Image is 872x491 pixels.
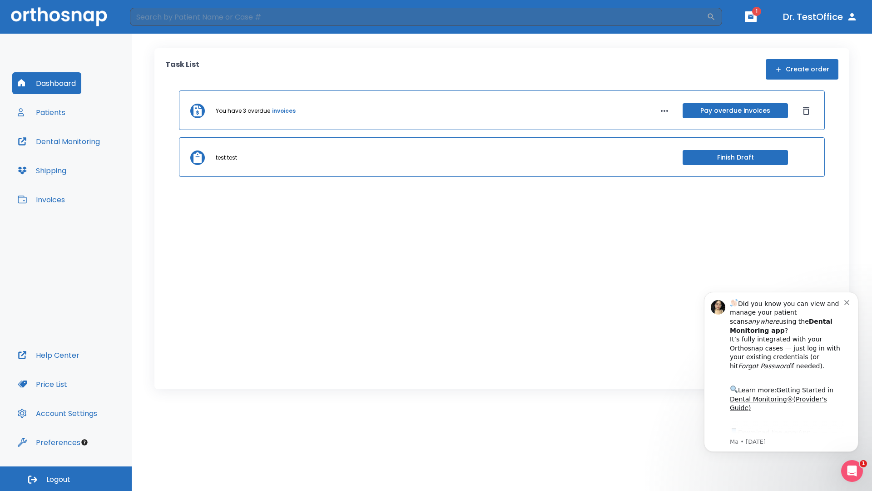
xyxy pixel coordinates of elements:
[12,189,70,210] button: Invoices
[683,150,788,165] button: Finish Draft
[752,7,761,16] span: 1
[690,281,872,486] iframe: Intercom notifications message
[216,154,237,162] p: test test
[80,438,89,446] div: Tooltip anchor
[272,107,296,115] a: invoices
[841,460,863,482] iframe: Intercom live chat
[12,431,86,453] button: Preferences
[12,72,81,94] button: Dashboard
[12,101,71,123] button: Patients
[860,460,867,467] span: 1
[779,9,861,25] button: Dr. TestOffice
[683,103,788,118] button: Pay overdue invoices
[12,373,73,395] button: Price List
[11,7,107,26] img: Orthosnap
[12,160,72,181] button: Shipping
[799,104,813,118] button: Dismiss
[12,130,105,152] button: Dental Monitoring
[130,8,707,26] input: Search by Patient Name or Case #
[46,475,70,485] span: Logout
[165,59,199,80] p: Task List
[766,59,838,80] button: Create order
[12,344,85,366] button: Help Center
[12,402,103,424] button: Account Settings
[216,107,270,115] p: You have 3 overdue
